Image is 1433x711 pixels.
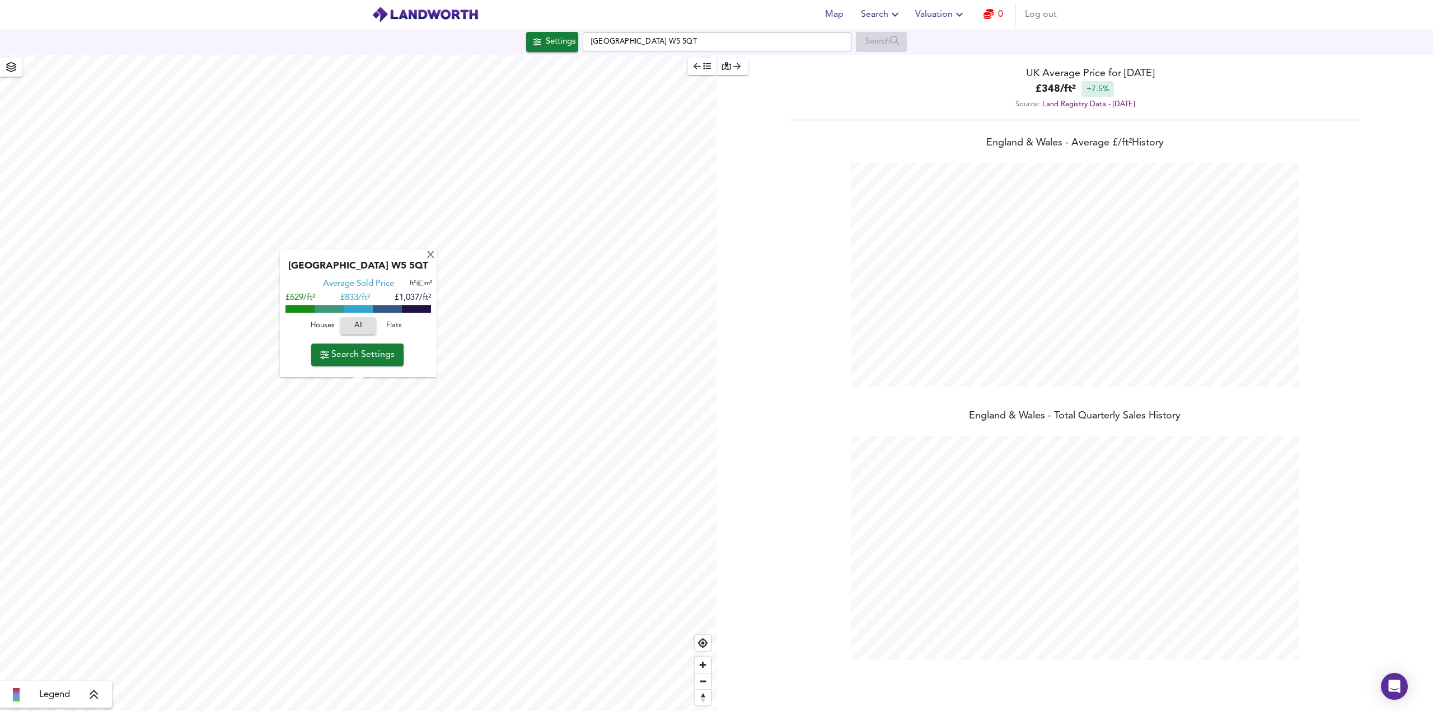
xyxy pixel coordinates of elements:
[1025,7,1057,22] span: Log out
[546,35,575,49] div: Settings
[695,673,711,689] button: Zoom out
[911,3,971,26] button: Valuation
[975,3,1011,26] button: 0
[861,7,902,22] span: Search
[376,318,412,335] button: Flats
[340,294,370,303] span: £ 833/ft²
[1042,101,1135,108] a: Land Registry Data - [DATE]
[716,66,1433,81] div: UK Average Price for [DATE]
[716,136,1433,152] div: England & Wales - Average £/ ft² History
[1020,3,1061,26] button: Log out
[395,294,431,303] span: £1,037/ft²
[379,320,409,333] span: Flats
[311,343,404,366] button: Search Settings
[856,3,906,26] button: Search
[583,32,851,51] input: Enter a location...
[526,32,578,52] div: Click to configure Search Settings
[526,32,578,52] button: Settings
[372,6,479,23] img: logo
[410,281,416,287] span: ft²
[340,318,376,335] button: All
[915,7,966,22] span: Valuation
[323,279,394,290] div: Average Sold Price
[716,409,1433,425] div: England & Wales - Total Quarterly Sales History
[695,674,711,689] span: Zoom out
[425,281,432,287] span: m²
[285,261,431,279] div: [GEOGRAPHIC_DATA] W5 5QT
[716,97,1433,112] div: Source:
[856,32,907,52] div: Enable a Source before running a Search
[320,347,395,362] span: Search Settings
[426,251,435,261] div: X
[307,320,338,333] span: Houses
[695,689,711,705] button: Reset bearing to north
[346,320,371,333] span: All
[695,657,711,673] button: Zoom in
[305,318,340,335] button: Houses
[695,635,711,651] button: Find my location
[285,294,315,303] span: £629/ft²
[816,3,852,26] button: Map
[1036,82,1076,97] b: £ 348 / ft²
[1081,81,1114,97] div: +7.5%
[821,7,847,22] span: Map
[984,7,1003,22] a: 0
[39,688,70,701] span: Legend
[1381,673,1408,700] div: Open Intercom Messenger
